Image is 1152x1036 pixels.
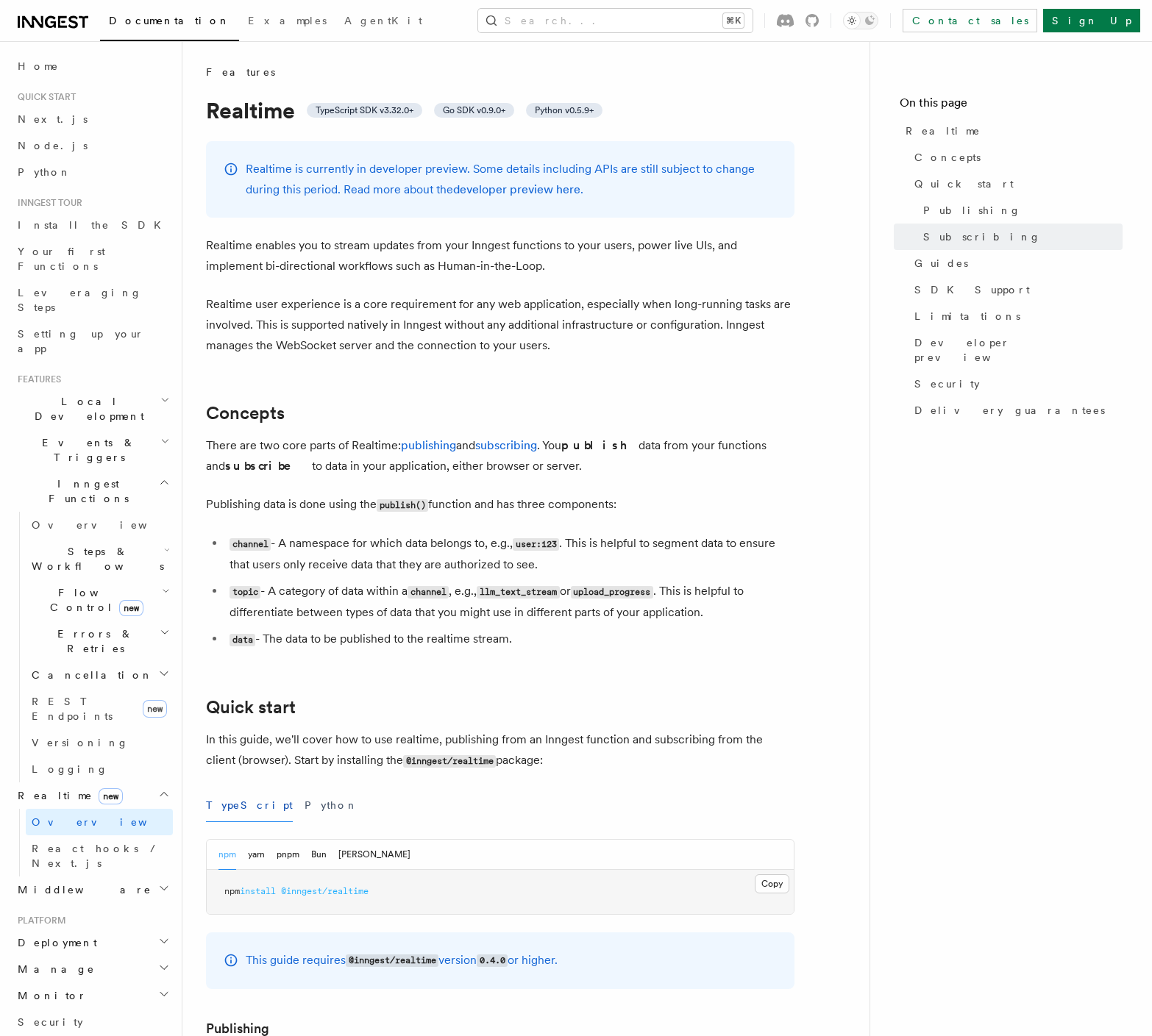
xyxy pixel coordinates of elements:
[12,882,152,897] span: Middleware
[12,394,160,424] span: Local Development
[206,294,794,356] p: Realtime user experience is a core requirement for any web application, especially when long-runn...
[12,374,61,385] span: Features
[32,763,108,775] span: Logging
[12,279,173,321] a: Leveraging Steps
[230,538,271,551] code: channel
[12,132,173,159] a: Node.js
[206,235,794,276] p: Realtime enables you to stream updates from your Inngest functions to your users, power live UIs,...
[403,755,496,768] code: @inngest/realtime
[475,438,537,452] a: subscribing
[26,756,173,782] a: Logging
[26,621,173,662] button: Errors & Retries
[26,668,153,682] span: Cancellation
[12,915,66,926] span: Platform
[239,4,335,40] a: Examples
[900,118,1123,144] a: Realtime
[311,840,327,870] button: Bun
[18,287,142,313] span: Leveraging Steps
[26,538,173,579] button: Steps & Workflows
[225,459,312,473] strong: subscribe
[917,197,1123,224] a: Publishing
[12,476,159,506] span: Inngest Functions
[26,626,160,656] span: Errors & Retries
[18,59,59,74] span: Home
[206,97,794,124] h1: Realtime
[12,988,87,1003] span: Monitor
[914,150,981,165] span: Concepts
[12,53,173,79] a: Home
[248,15,327,26] span: Examples
[26,585,162,615] span: Flow Control
[923,229,1041,244] span: Subscribing
[535,104,594,116] span: Python v0.5.9+
[277,840,299,870] button: pnpm
[909,329,1123,371] a: Developer preview
[206,729,794,771] p: In this guide, we'll cover how to use realtime, publishing from an Inngest function and subscribi...
[723,13,744,28] kbd: ⌘K
[240,886,276,896] span: install
[26,579,173,621] button: Flow Controlnew
[26,729,173,756] a: Versioning
[909,250,1123,276] a: Guides
[843,12,878,29] button: Toggle dark mode
[12,788,123,803] span: Realtime
[909,371,1123,397] a: Security
[909,144,1123,171] a: Concepts
[346,954,438,967] code: @inngest/realtime
[12,238,173,279] a: Your first Functions
[12,388,173,429] button: Local Development
[12,212,173,238] a: Install the SDK
[12,321,173,362] a: Setting up your app
[316,104,413,116] span: TypeScript SDK v3.32.0+
[12,929,173,956] button: Deployment
[225,533,794,575] li: - A namespace for which data belongs to, e.g., . This is helpful to segment data to ensure that u...
[903,9,1037,32] a: Contact sales
[513,538,559,551] code: user:123
[12,982,173,1009] button: Monitor
[246,950,558,971] p: This guide requires version or higher.
[377,499,428,512] code: publish()
[12,429,173,471] button: Events & Triggers
[26,512,173,538] a: Overview
[32,816,183,828] span: Overview
[32,519,183,531] span: Overview
[408,586,449,599] code: channel
[12,876,173,903] button: Middleware
[477,586,559,599] code: llm_text_stream
[12,1009,173,1035] a: Security
[225,581,794,623] li: - A category of data within a , e.g., or . This is helpful to differentiate between types of data...
[906,124,981,138] span: Realtime
[18,140,88,151] span: Node.js
[18,113,88,125] span: Next.js
[305,789,358,822] button: Python
[917,224,1123,250] a: Subscribing
[344,15,422,26] span: AgentKit
[477,954,508,967] code: 0.4.0
[914,376,980,391] span: Security
[12,91,76,103] span: Quick start
[281,886,369,896] span: @inngest/realtime
[18,1016,83,1028] span: Security
[32,696,113,722] span: REST Endpoints
[12,197,82,209] span: Inngest tour
[26,544,164,574] span: Steps & Workflows
[26,835,173,876] a: React hooks / Next.js
[561,438,639,452] strong: publish
[99,788,123,804] span: new
[32,737,129,749] span: Versioning
[909,397,1123,424] a: Delivery guarantees
[914,309,1020,324] span: Limitations
[1043,9,1140,32] a: Sign Up
[26,662,173,688] button: Cancellation
[32,843,162,869] span: React hooks / Next.js
[12,435,160,465] span: Events & Triggers
[225,629,794,650] li: - The data to be published to the realtime stream.
[12,962,95,976] span: Manage
[914,403,1105,418] span: Delivery guarantees
[453,182,580,196] a: developer preview here
[12,159,173,185] a: Python
[119,600,143,616] span: new
[143,700,167,718] span: new
[224,886,240,896] span: npm
[755,874,789,893] button: Copy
